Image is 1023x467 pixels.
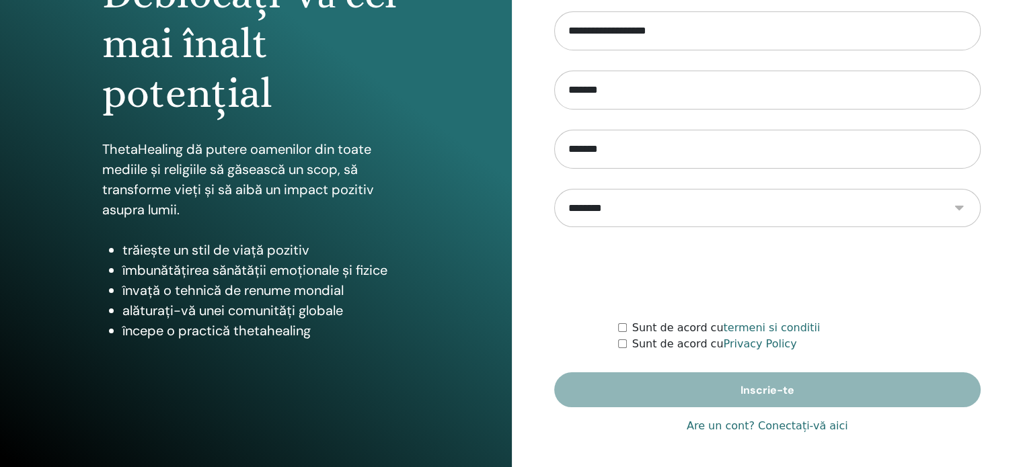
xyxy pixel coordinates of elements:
a: Are un cont? Conectați-vă aici [687,418,848,434]
a: Privacy Policy [723,337,796,350]
label: Sunt de acord cu [632,336,797,352]
li: începe o practică thetahealing [122,321,410,341]
li: învață o tehnică de renume mondial [122,280,410,300]
p: ThetaHealing dă putere oamenilor din toate mediile și religiile să găsească un scop, să transform... [102,139,410,220]
li: trăiește un stil de viață pozitiv [122,240,410,260]
a: termeni si conditii [723,321,820,334]
li: îmbunătățirea sănătății emoționale și fizice [122,260,410,280]
li: alăturați-vă unei comunități globale [122,300,410,321]
label: Sunt de acord cu [632,320,821,336]
iframe: reCAPTCHA [665,247,870,300]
